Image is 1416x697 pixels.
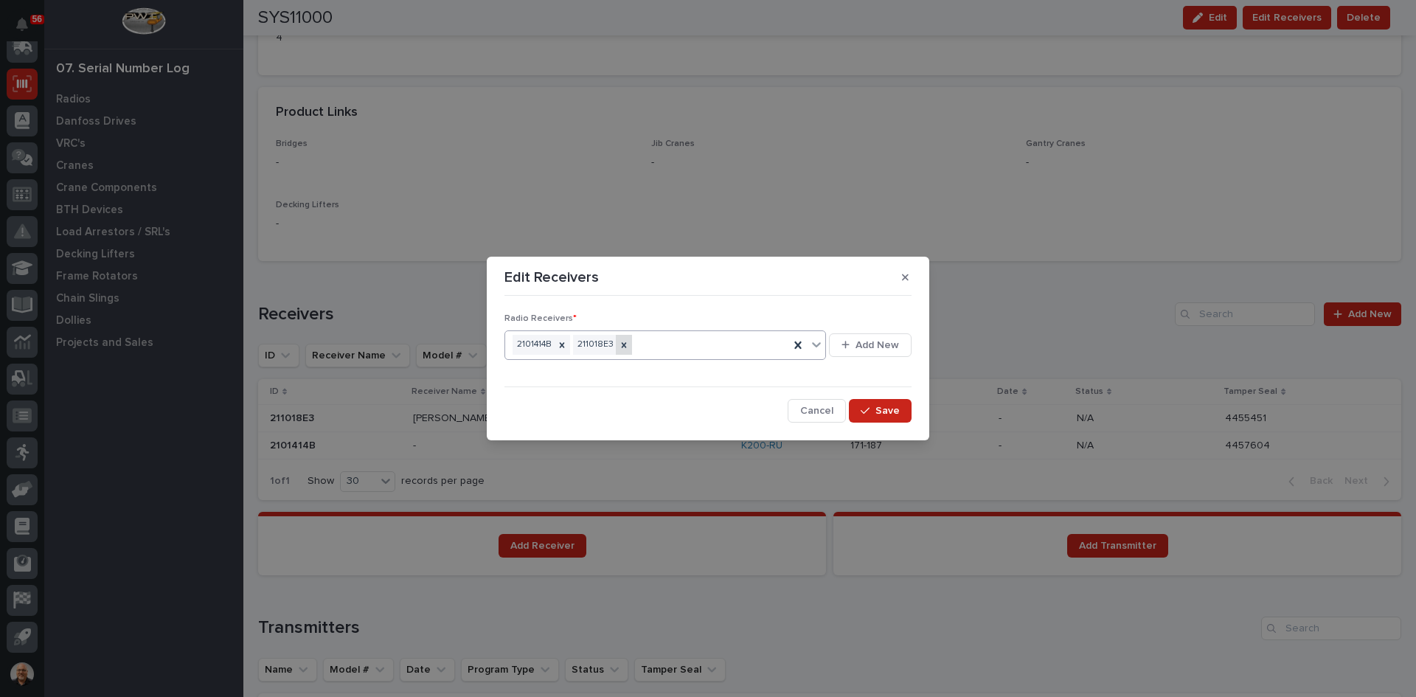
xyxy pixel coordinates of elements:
[855,339,899,352] span: Add New
[504,314,577,323] span: Radio Receivers
[875,404,900,417] span: Save
[849,399,912,423] button: Save
[504,268,599,286] p: Edit Receivers
[513,335,554,355] div: 2101414B
[788,399,846,423] button: Cancel
[829,333,912,357] button: Add New
[573,335,616,355] div: 211018E3
[800,404,833,417] span: Cancel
